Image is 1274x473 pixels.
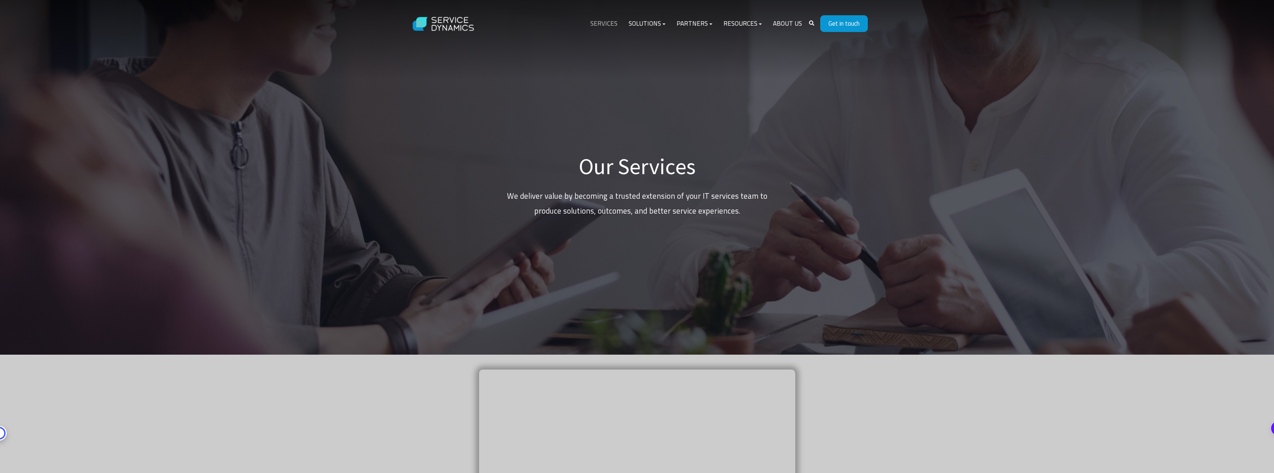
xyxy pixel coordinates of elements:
a: Partners [671,15,718,33]
h1: Our Services [507,153,767,180]
a: About Us [767,15,808,33]
a: Resources [718,15,767,33]
p: We deliver value by becoming a trusted extension of your IT services team to produce solutions, o... [507,189,767,218]
a: Services [585,15,623,33]
img: Service Dynamics Logo - White [407,10,481,38]
a: Get in touch [820,15,868,32]
a: Solutions [623,15,671,33]
div: Navigation Menu [585,15,808,33]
